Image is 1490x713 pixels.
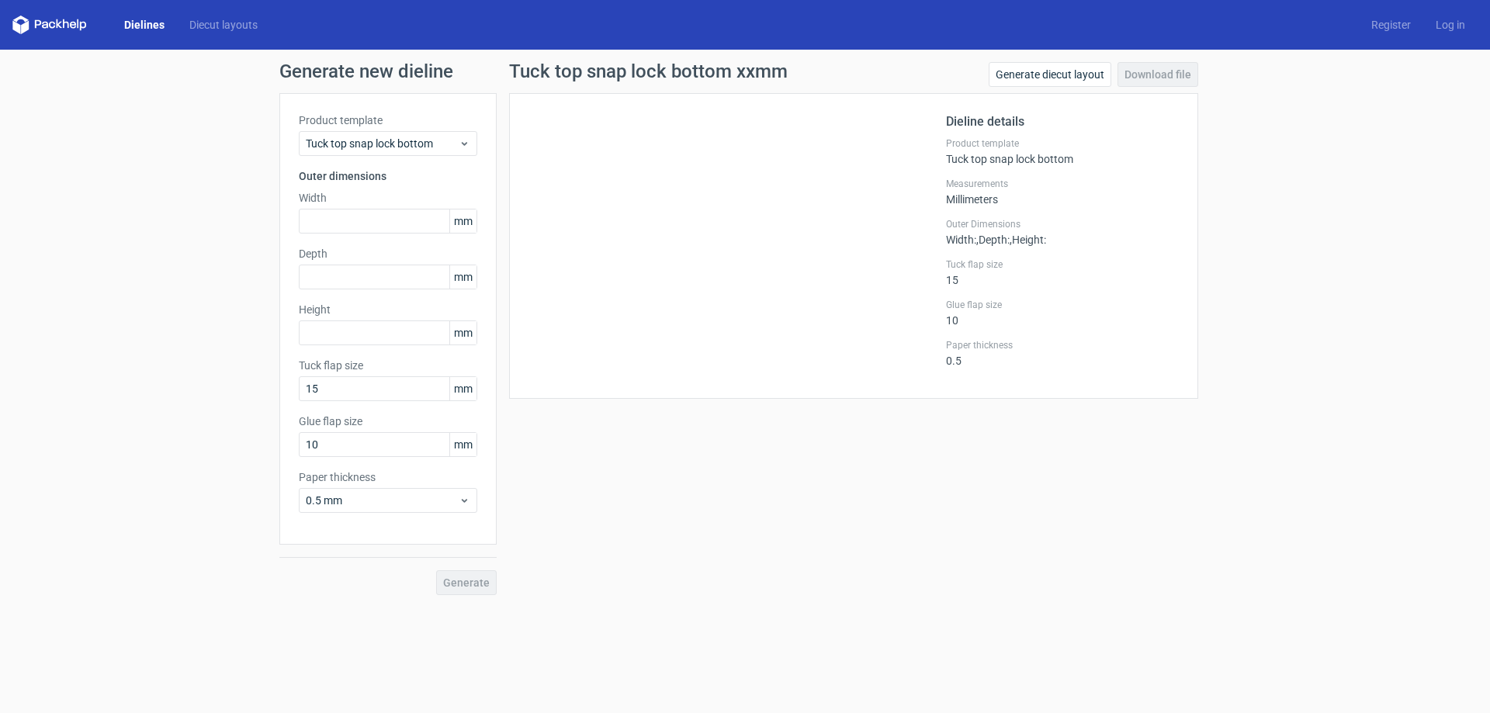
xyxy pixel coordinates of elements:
[112,17,177,33] a: Dielines
[509,62,788,81] h1: Tuck top snap lock bottom xxmm
[989,62,1111,87] a: Generate diecut layout
[299,302,477,317] label: Height
[946,339,1179,351] label: Paper thickness
[299,246,477,261] label: Depth
[306,136,459,151] span: Tuck top snap lock bottom
[946,339,1179,367] div: 0.5
[946,258,1179,286] div: 15
[1359,17,1423,33] a: Register
[299,190,477,206] label: Width
[449,433,476,456] span: mm
[449,321,476,344] span: mm
[946,258,1179,271] label: Tuck flap size
[299,469,477,485] label: Paper thickness
[279,62,1211,81] h1: Generate new dieline
[177,17,270,33] a: Diecut layouts
[976,234,1010,246] span: , Depth :
[946,299,1179,327] div: 10
[299,168,477,184] h3: Outer dimensions
[946,218,1179,230] label: Outer Dimensions
[946,299,1179,311] label: Glue flap size
[946,178,1179,206] div: Millimeters
[449,265,476,289] span: mm
[946,137,1179,165] div: Tuck top snap lock bottom
[299,358,477,373] label: Tuck flap size
[946,234,976,246] span: Width :
[299,414,477,429] label: Glue flap size
[449,209,476,233] span: mm
[946,112,1179,131] h2: Dieline details
[449,377,476,400] span: mm
[306,493,459,508] span: 0.5 mm
[299,112,477,128] label: Product template
[946,137,1179,150] label: Product template
[946,178,1179,190] label: Measurements
[1010,234,1046,246] span: , Height :
[1423,17,1478,33] a: Log in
